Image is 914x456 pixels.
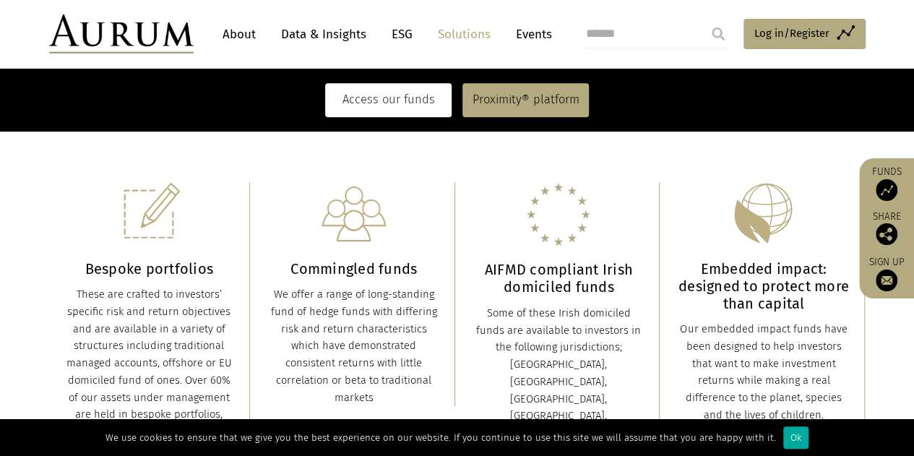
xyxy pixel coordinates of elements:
[704,20,733,48] input: Submit
[743,19,866,49] a: Log in/Register
[678,260,850,312] h3: Embedded impact: designed to protect more than capital
[325,83,452,116] a: Access our funds
[876,179,897,201] img: Access Funds
[866,256,907,291] a: Sign up
[384,21,420,48] a: ESG
[783,426,809,449] div: Ok
[274,21,374,48] a: Data & Insights
[876,223,897,245] img: Share this post
[215,21,263,48] a: About
[866,165,907,201] a: Funds
[462,83,589,116] a: Proximity® platform
[64,260,236,278] h3: Bespoke portfolios
[49,14,194,53] img: Aurum
[509,21,552,48] a: Events
[268,286,440,406] div: We offer a range of long-standing fund of hedge funds with differing risk and return characterist...
[431,21,498,48] a: Solutions
[473,261,645,296] h3: AIFMD compliant Irish domiciled funds
[268,260,440,278] h3: Commingled funds
[866,212,907,245] div: Share
[876,270,897,291] img: Sign up to our newsletter
[754,25,829,42] span: Log in/Register
[678,321,850,424] div: Our embedded impact funds have been designed to help investors that want to make investment retur...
